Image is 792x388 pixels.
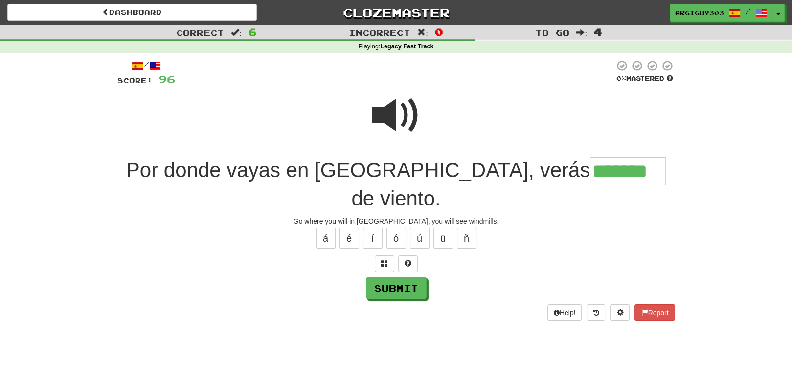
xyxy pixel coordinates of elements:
[158,73,175,85] span: 96
[670,4,772,22] a: Argiguy303 /
[457,228,476,249] button: ñ
[386,228,406,249] button: ó
[366,277,427,299] button: Submit
[380,43,433,50] strong: Legacy Fast Track
[363,228,383,249] button: í
[117,216,675,226] div: Go where you will in [GEOGRAPHIC_DATA], you will see windmills.
[126,159,590,182] span: Por donde vayas en [GEOGRAPHIC_DATA], verás
[316,228,336,249] button: á
[349,27,410,37] span: Incorrect
[594,26,602,38] span: 4
[614,74,675,83] div: Mastered
[435,26,443,38] span: 0
[117,76,153,85] span: Score:
[547,304,582,321] button: Help!
[410,228,430,249] button: ú
[339,228,359,249] button: é
[535,27,569,37] span: To go
[176,27,224,37] span: Correct
[249,26,257,38] span: 6
[675,8,724,17] span: Argiguy303
[576,28,587,37] span: :
[7,4,257,21] a: Dashboard
[351,187,440,210] span: de viento.
[587,304,605,321] button: Round history (alt+y)
[417,28,428,37] span: :
[746,8,750,15] span: /
[616,74,626,82] span: 0 %
[398,255,418,272] button: Single letter hint - you only get 1 per sentence and score half the points! alt+h
[433,228,453,249] button: ü
[231,28,242,37] span: :
[375,255,394,272] button: Switch sentence to multiple choice alt+p
[272,4,521,21] a: Clozemaster
[634,304,675,321] button: Report
[117,60,175,72] div: /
